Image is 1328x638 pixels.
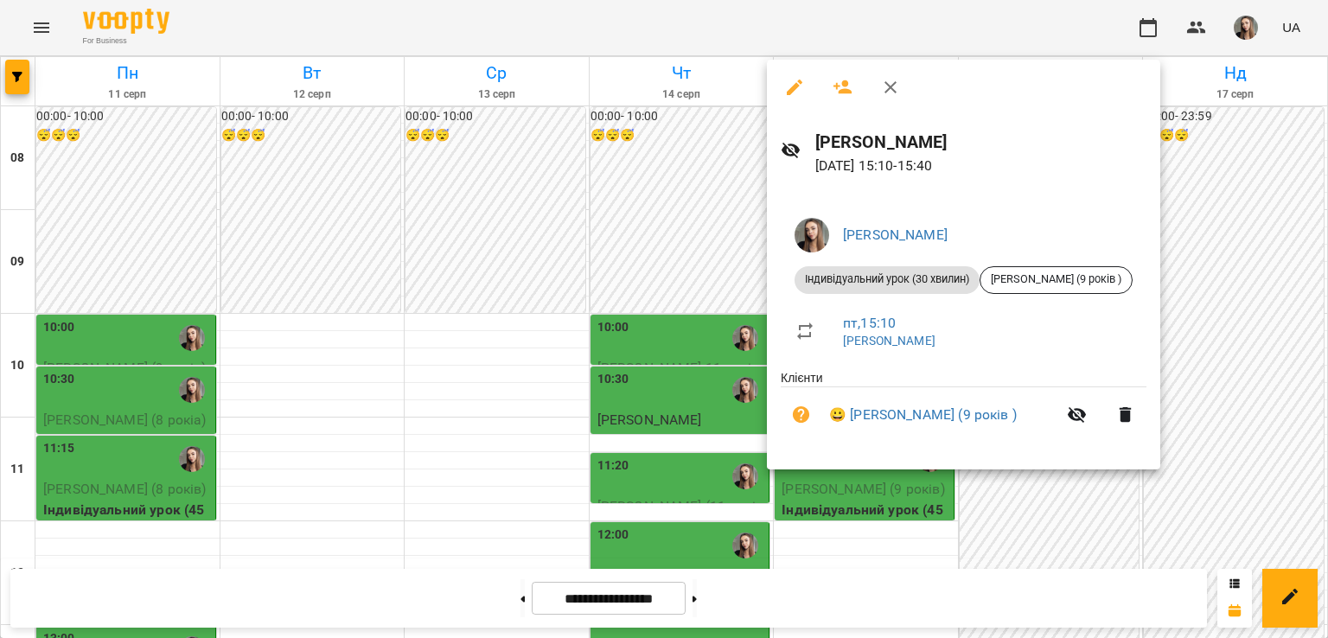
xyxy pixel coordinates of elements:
a: 😀 [PERSON_NAME] (9 років ) [829,405,1017,425]
p: [DATE] 15:10 - 15:40 [815,156,1146,176]
div: [PERSON_NAME] (9 років ) [980,266,1133,294]
img: 6616469b542043e9b9ce361bc48015fd.jpeg [795,218,829,252]
a: [PERSON_NAME] [843,334,935,348]
span: Індивідуальний урок (30 хвилин) [795,271,980,287]
a: пт , 15:10 [843,315,896,331]
h6: [PERSON_NAME] [815,129,1146,156]
ul: Клієнти [781,369,1146,450]
span: [PERSON_NAME] (9 років ) [980,271,1132,287]
a: [PERSON_NAME] [843,226,948,243]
